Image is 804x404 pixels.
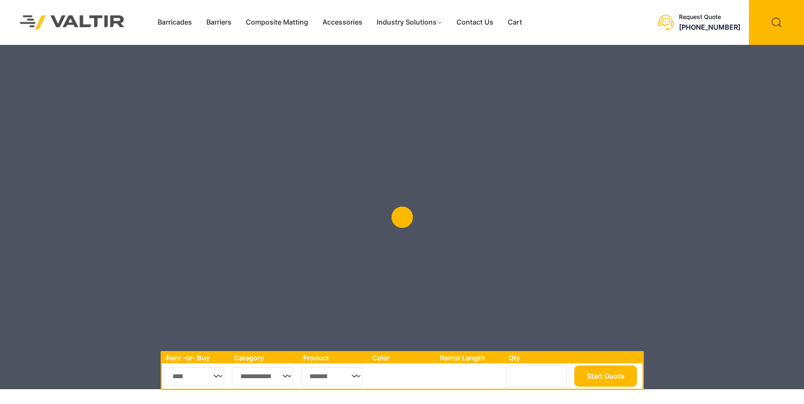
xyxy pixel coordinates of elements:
th: Category [230,352,299,363]
th: Product [299,352,368,363]
th: Rental Length [436,352,504,363]
th: Rent -or- Buy [162,352,230,363]
a: Cart [501,16,529,29]
a: Composite Matting [239,16,315,29]
a: Barriers [199,16,239,29]
div: Request Quote [679,14,740,21]
button: Start Quote [574,365,637,387]
a: Accessories [315,16,370,29]
a: Barricades [150,16,199,29]
img: Valtir Rentals [9,4,136,40]
th: Qty [504,352,572,363]
a: Industry Solutions [370,16,450,29]
th: Color [368,352,436,363]
a: Contact Us [449,16,501,29]
a: [PHONE_NUMBER] [679,23,740,31]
